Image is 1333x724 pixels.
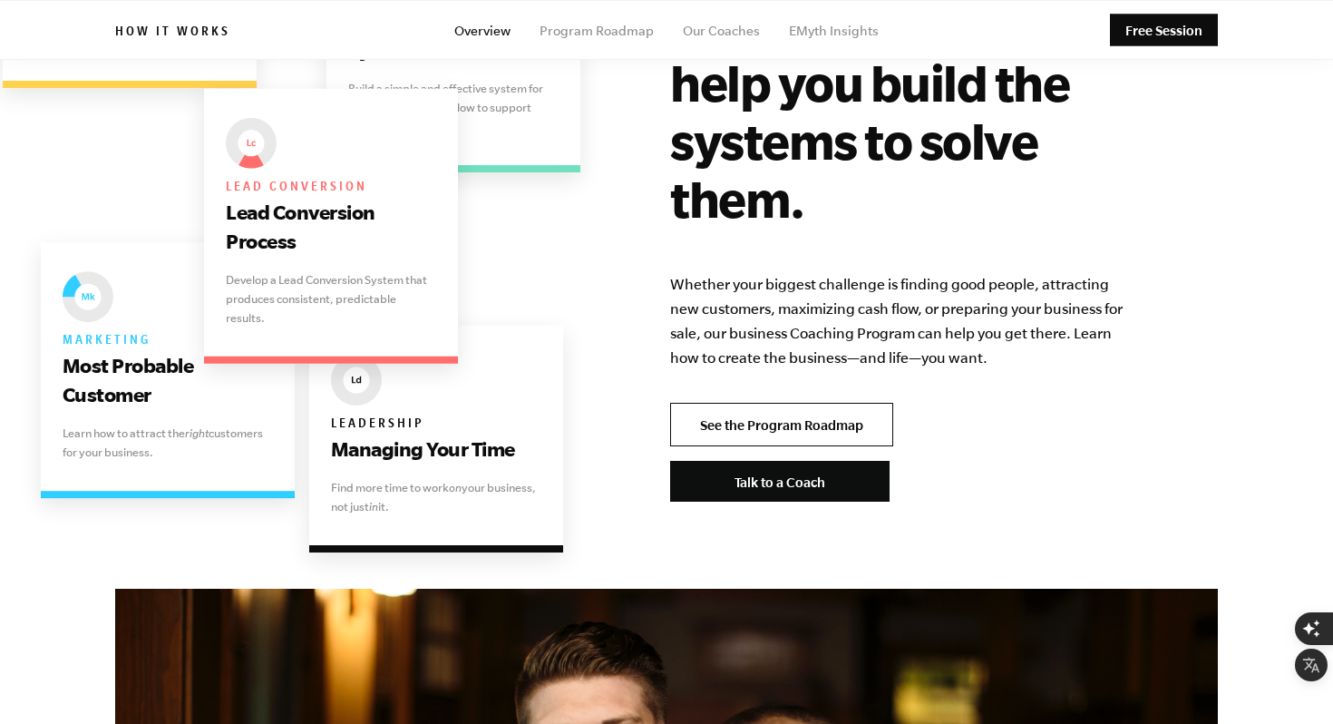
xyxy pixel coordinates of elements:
a: See the Program Roadmap [670,403,893,446]
iframe: Chat Widget [1242,637,1333,724]
a: Our Coaches [683,24,760,38]
a: Talk to a Coach [670,461,890,502]
p: Learn how to attract the customers for your business. [63,424,273,462]
img: EMyth The Seven Essential Systems: Marketing [63,271,113,322]
span: Talk to a Coach [735,475,825,490]
a: Program Roadmap [540,24,654,38]
p: Find more time to work your business, not just it. [331,478,541,516]
h6: How it works [115,24,230,43]
a: Overview [454,24,511,38]
h6: Marketing [63,329,273,351]
i: in [369,500,378,514]
h3: Most Probable Customer [63,351,273,409]
a: EMyth Insights [789,24,879,38]
p: Whether your biggest challenge is finding good people, attracting new customers, maximizing cash ... [670,272,1127,370]
div: Widget chat [1242,637,1333,724]
a: Free Session [1110,15,1218,46]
